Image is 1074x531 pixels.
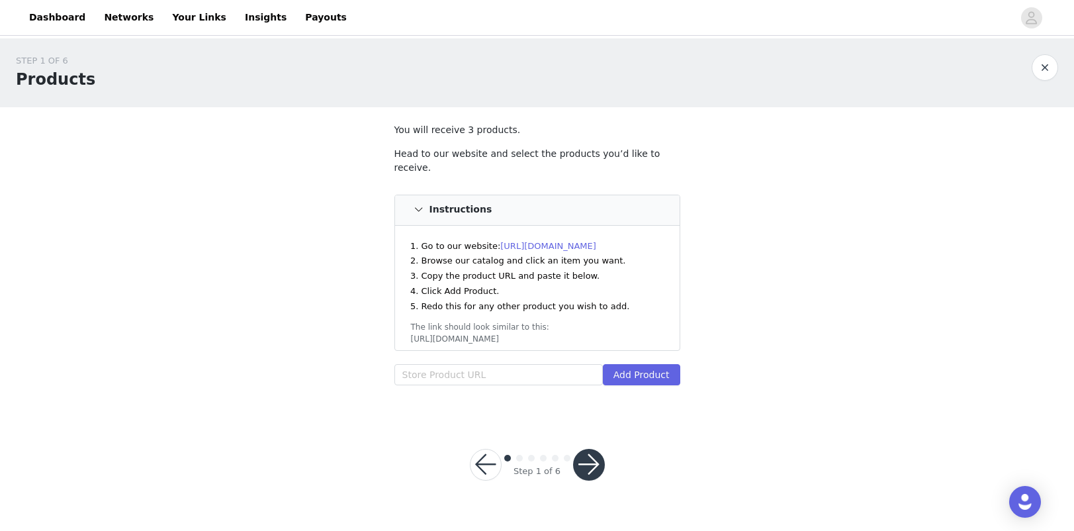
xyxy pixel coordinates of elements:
a: [URL][DOMAIN_NAME] [500,241,596,251]
li: Go to our website: [422,240,657,253]
div: [URL][DOMAIN_NAME] [411,333,664,345]
div: Open Intercom Messenger [1009,486,1041,518]
div: Step 1 of 6 [514,465,560,478]
div: avatar [1025,7,1038,28]
li: Copy the product URL and paste it below. [422,269,657,283]
a: Payouts [297,3,355,32]
input: Store Product URL [394,364,603,385]
p: You will receive 3 products. [394,123,680,137]
li: Click Add Product. [422,285,657,298]
div: The link should look similar to this: [411,321,664,333]
a: Networks [96,3,161,32]
a: Insights [237,3,294,32]
button: Add Product [603,364,680,385]
a: Your Links [164,3,234,32]
a: Dashboard [21,3,93,32]
div: STEP 1 OF 6 [16,54,95,68]
p: Head to our website and select the products you’d like to receive. [394,147,680,175]
li: Redo this for any other product you wish to add. [422,300,657,313]
h1: Products [16,68,95,91]
h4: Instructions [429,205,492,215]
li: Browse our catalog and click an item you want. [422,254,657,267]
